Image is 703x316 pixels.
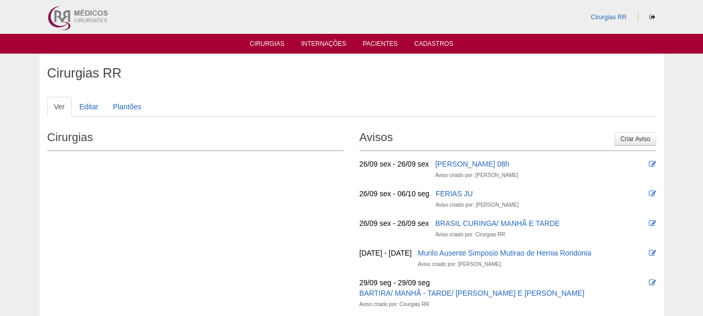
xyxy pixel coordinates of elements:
a: Cadastros [414,40,453,50]
a: Editar [73,97,106,117]
a: Pacientes [363,40,398,50]
div: [DATE] - [DATE] [360,248,412,258]
h2: Avisos [360,127,656,151]
div: 26/09 sex - 06/10 seg [360,188,430,199]
a: Cirurgias RR [591,14,627,21]
a: Murilo Ausente Simposio Mutirao de Hernia Rondonia [418,249,591,257]
div: 29/09 seg - 29/09 seg [360,277,430,288]
a: FERIAS JU [436,189,473,198]
a: Ver [47,97,72,117]
a: Plantões [106,97,148,117]
i: Editar [649,220,656,227]
i: Sair [649,14,655,20]
i: Editar [649,160,656,168]
div: Aviso criado por: [PERSON_NAME] [418,259,501,270]
h1: Cirurgias RR [47,67,656,80]
div: 26/09 sex - 26/09 sex [360,159,429,169]
a: [PERSON_NAME] 08h [435,160,509,168]
a: BARTIRA/ MANHÃ - TARDE/ [PERSON_NAME] E [PERSON_NAME] [360,289,585,297]
i: Editar [649,279,656,286]
a: BRASIL CURINGA/ MANHÃ E TARDE [435,219,559,227]
a: Internações [301,40,347,50]
div: Aviso criado por: Cirurgias RR [360,299,429,310]
i: Editar [649,190,656,197]
i: Editar [649,249,656,257]
div: Aviso criado por: [PERSON_NAME] [435,170,518,181]
a: Criar Aviso [615,132,656,146]
div: Aviso criado por: Cirurgias RR [435,230,505,240]
div: Aviso criado por: [PERSON_NAME] [436,200,518,210]
div: 26/09 sex - 26/09 sex [360,218,429,229]
a: Cirurgias [250,40,285,50]
h2: Cirurgias [47,127,344,151]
